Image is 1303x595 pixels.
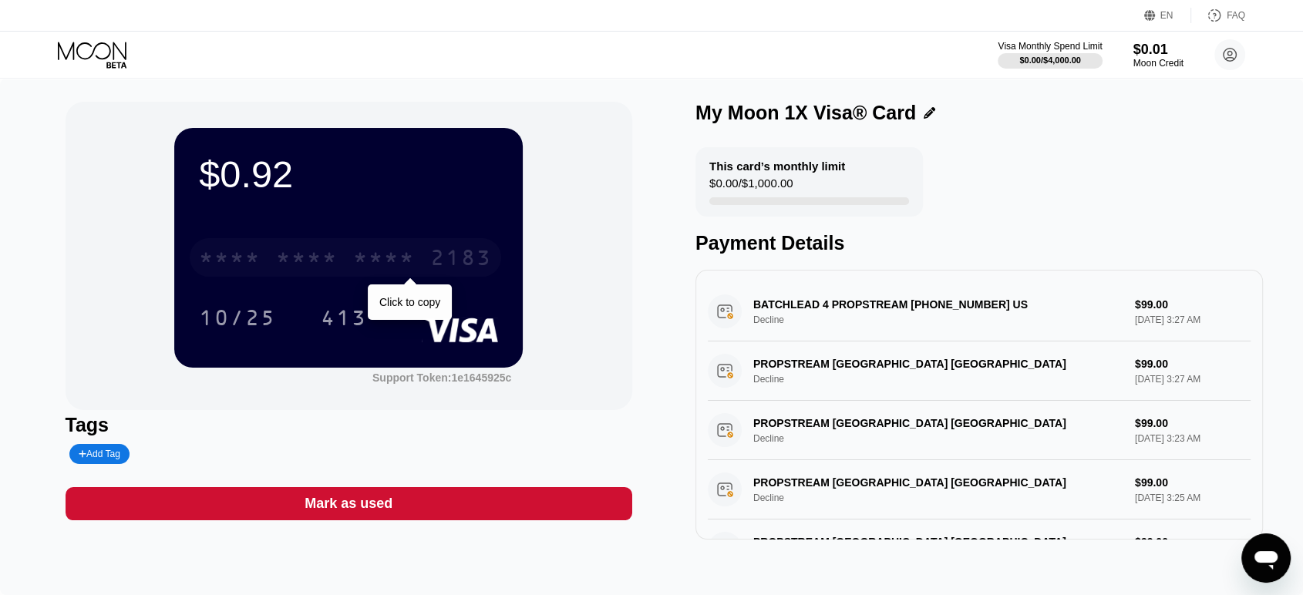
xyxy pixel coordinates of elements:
div: This card’s monthly limit [709,160,845,173]
div: 413 [321,308,367,332]
div: Tags [66,414,633,436]
div: FAQ [1191,8,1245,23]
div: Mark as used [305,495,392,513]
div: FAQ [1227,10,1245,21]
div: Visa Monthly Spend Limit$0.00/$4,000.00 [998,41,1102,69]
div: $0.01 [1133,42,1183,58]
div: EN [1160,10,1173,21]
div: $0.00 / $1,000.00 [709,176,793,197]
div: $0.92 [199,153,498,196]
div: Support Token:1e1645925c [372,371,511,384]
div: $0.00 / $4,000.00 [1019,55,1081,65]
div: Add Tag [69,444,130,464]
div: My Moon 1X Visa® Card [695,102,916,124]
div: Support Token: 1e1645925c [372,371,511,384]
div: Add Tag [79,449,120,459]
div: 10/25 [199,308,276,332]
div: 2183 [430,247,492,272]
div: $0.01Moon Credit [1133,42,1183,69]
div: Payment Details [695,232,1263,254]
iframe: Button to launch messaging window [1241,533,1291,583]
div: Moon Credit [1133,58,1183,69]
div: 10/25 [187,298,288,337]
div: EN [1144,8,1191,23]
div: Visa Monthly Spend Limit [998,41,1102,52]
div: 413 [309,298,379,337]
div: Mark as used [66,487,633,520]
div: Click to copy [379,296,440,308]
